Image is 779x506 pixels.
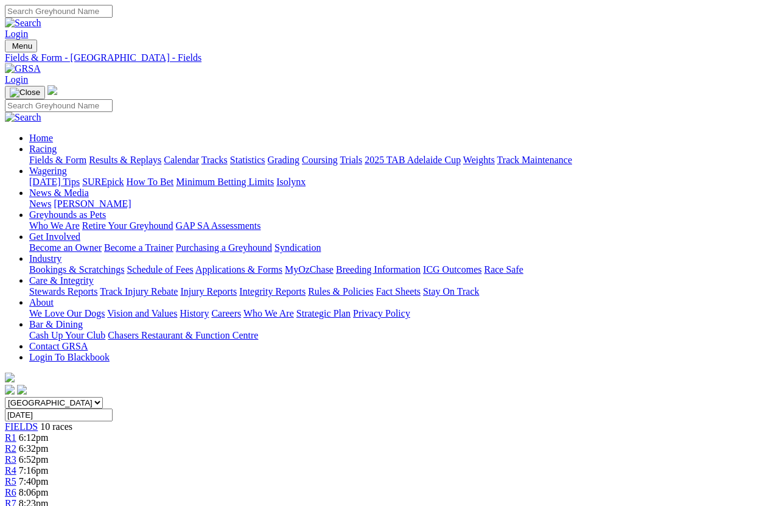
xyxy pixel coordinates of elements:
[29,264,774,275] div: Industry
[29,308,105,318] a: We Love Our Dogs
[29,166,67,176] a: Wagering
[353,308,410,318] a: Privacy Policy
[19,487,49,497] span: 8:06pm
[29,155,774,166] div: Racing
[239,286,306,297] a: Integrity Reports
[497,155,572,165] a: Track Maintenance
[108,330,258,340] a: Chasers Restaurant & Function Centre
[5,5,113,18] input: Search
[29,188,89,198] a: News & Media
[19,465,49,476] span: 7:16pm
[29,330,105,340] a: Cash Up Your Club
[29,220,80,231] a: Who We Are
[29,352,110,362] a: Login To Blackbook
[29,286,774,297] div: Care & Integrity
[29,253,61,264] a: Industry
[211,308,241,318] a: Careers
[243,308,294,318] a: Who We Are
[5,18,41,29] img: Search
[308,286,374,297] a: Rules & Policies
[201,155,228,165] a: Tracks
[302,155,338,165] a: Coursing
[5,112,41,123] img: Search
[104,242,173,253] a: Become a Trainer
[29,330,774,341] div: Bar & Dining
[5,373,15,382] img: logo-grsa-white.png
[5,63,41,74] img: GRSA
[5,432,16,443] a: R1
[29,231,80,242] a: Get Involved
[274,242,321,253] a: Syndication
[5,74,28,85] a: Login
[5,421,38,432] a: FIELDS
[5,476,16,487] a: R5
[5,465,16,476] a: R4
[19,454,49,465] span: 6:52pm
[195,264,282,275] a: Applications & Forms
[423,264,481,275] a: ICG Outcomes
[176,220,261,231] a: GAP SA Assessments
[19,443,49,454] span: 6:32pm
[29,209,106,220] a: Greyhounds as Pets
[5,29,28,39] a: Login
[285,264,334,275] a: MyOzChase
[463,155,495,165] a: Weights
[29,177,774,188] div: Wagering
[29,275,94,286] a: Care & Integrity
[176,242,272,253] a: Purchasing a Greyhound
[100,286,178,297] a: Track Injury Rebate
[40,421,72,432] span: 10 races
[180,286,237,297] a: Injury Reports
[5,409,113,421] input: Select date
[82,177,124,187] a: SUREpick
[5,454,16,465] a: R3
[29,220,774,231] div: Greyhounds as Pets
[176,177,274,187] a: Minimum Betting Limits
[29,155,86,165] a: Fields & Form
[17,385,27,395] img: twitter.svg
[29,264,124,275] a: Bookings & Scratchings
[19,476,49,487] span: 7:40pm
[164,155,199,165] a: Calendar
[29,242,774,253] div: Get Involved
[296,308,351,318] a: Strategic Plan
[29,144,57,154] a: Racing
[276,177,306,187] a: Isolynx
[5,52,774,63] a: Fields & Form - [GEOGRAPHIC_DATA] - Fields
[376,286,421,297] a: Fact Sheets
[5,487,16,497] a: R6
[29,308,774,319] div: About
[423,286,479,297] a: Stay On Track
[29,341,88,351] a: Contact GRSA
[82,220,173,231] a: Retire Your Greyhound
[54,199,131,209] a: [PERSON_NAME]
[29,286,97,297] a: Stewards Reports
[12,41,32,51] span: Menu
[47,85,57,95] img: logo-grsa-white.png
[29,242,102,253] a: Become an Owner
[127,177,174,187] a: How To Bet
[10,88,40,97] img: Close
[29,297,54,307] a: About
[5,443,16,454] a: R2
[180,308,209,318] a: History
[230,155,265,165] a: Statistics
[19,432,49,443] span: 6:12pm
[127,264,193,275] a: Schedule of Fees
[107,308,177,318] a: Vision and Values
[336,264,421,275] a: Breeding Information
[484,264,523,275] a: Race Safe
[29,133,53,143] a: Home
[89,155,161,165] a: Results & Replays
[29,199,51,209] a: News
[365,155,461,165] a: 2025 TAB Adelaide Cup
[268,155,299,165] a: Grading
